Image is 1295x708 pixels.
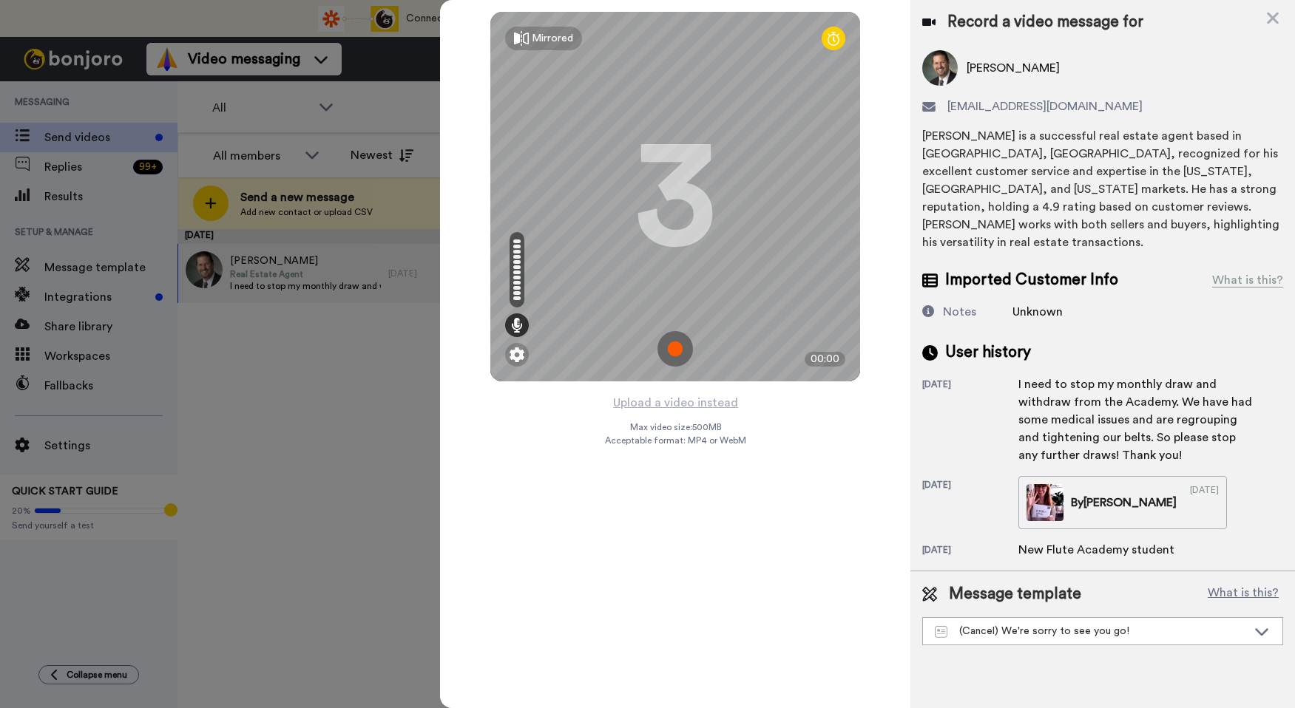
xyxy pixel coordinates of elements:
[935,626,947,638] img: Message-temps.svg
[922,127,1283,251] div: [PERSON_NAME] is a successful real estate agent based in [GEOGRAPHIC_DATA], [GEOGRAPHIC_DATA], re...
[945,341,1031,364] span: User history
[1203,583,1283,605] button: What is this?
[922,479,1018,529] div: [DATE]
[657,331,693,367] img: ic_record_start.svg
[1190,484,1219,521] div: [DATE]
[922,378,1018,464] div: [DATE]
[1212,271,1283,289] div: What is this?
[1018,476,1227,529] a: By[PERSON_NAME][DATE]
[629,421,721,433] span: Max video size: 500 MB
[609,393,743,412] button: Upload a video instead
[1027,484,1064,521] img: 1792b0d6-0233-4b14-bebe-1b0eecda2bbe-thumb.jpg
[605,435,746,446] span: Acceptable format: MP4 or WebM
[935,624,1247,639] div: (Cancel) We're sorry to see you go!
[943,303,976,321] div: Notes
[805,352,845,367] div: 00:00
[1018,375,1255,464] div: I need to stop my monthly draw and withdraw from the Academy. We have had some medical issues and...
[949,583,1081,605] span: Message template
[922,544,1018,559] div: [DATE]
[1071,494,1177,511] div: By [PERSON_NAME]
[510,347,524,362] img: ic_gear.svg
[945,269,1118,291] span: Imported Customer Info
[635,141,716,252] div: 3
[1012,306,1063,318] span: Unknown
[1018,541,1174,559] div: New Flute Academy student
